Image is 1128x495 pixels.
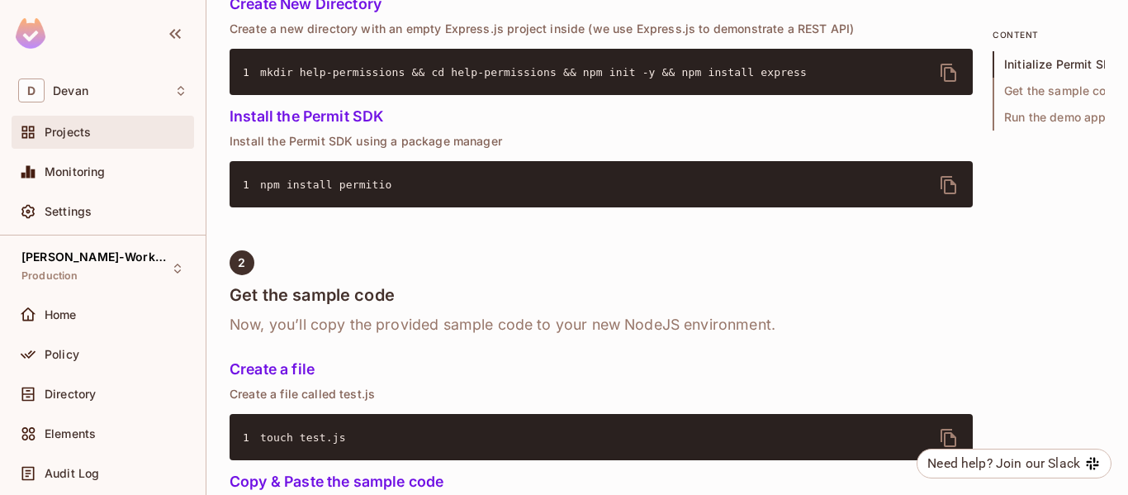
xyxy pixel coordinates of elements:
p: Create a new directory with an empty Express.js project inside (we use Express.js to demonstrate ... [230,22,973,36]
span: Workspace: Devan [53,84,88,98]
span: Projects [45,126,91,139]
h4: Get the sample code [230,285,973,305]
span: Settings [45,205,92,218]
span: mkdir help-permissions && cd help-permissions && npm init -y && npm install express [260,66,807,79]
span: 1 [243,430,260,446]
span: D [18,79,45,102]
button: delete [929,53,969,93]
span: Audit Log [45,467,99,480]
span: 2 [238,256,245,269]
span: Directory [45,388,96,401]
p: content [993,28,1105,41]
button: delete [929,418,969,458]
span: 1 [243,177,260,193]
span: Elements [45,427,96,440]
p: Install the Permit SDK using a package manager [230,135,973,148]
button: delete [929,165,969,205]
h6: Now, you’ll copy the provided sample code to your new NodeJS environment. [230,315,973,335]
img: SReyMgAAAABJRU5ErkJggg== [16,18,45,49]
span: [PERSON_NAME]-Workbench [21,250,170,264]
h5: Copy & Paste the sample code [230,474,973,490]
span: npm install permitio [260,178,392,191]
span: touch test.js [260,431,346,444]
h5: Install the Permit SDK [230,108,973,125]
span: Monitoring [45,165,106,178]
p: Create a file called test.js [230,388,973,401]
span: Policy [45,348,79,361]
span: 1 [243,64,260,81]
span: Home [45,308,77,321]
h5: Create a file [230,361,973,378]
div: Need help? Join our Slack [927,454,1080,474]
span: Production [21,269,78,283]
